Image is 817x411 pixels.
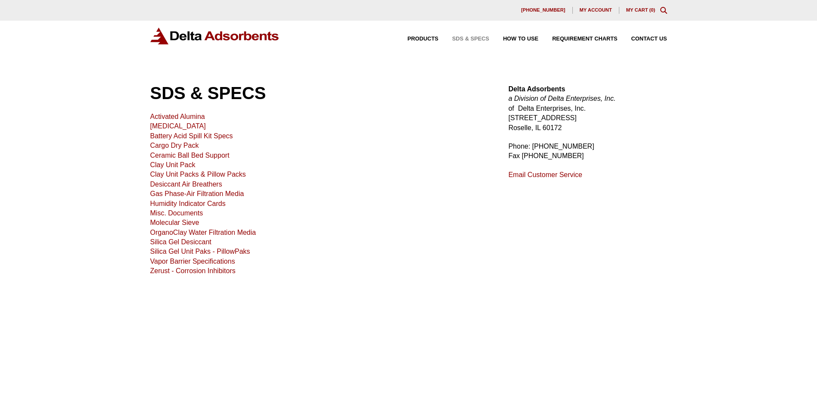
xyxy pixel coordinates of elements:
[552,36,617,42] span: Requirement Charts
[150,181,222,188] a: Desiccant Air Breathers
[394,36,438,42] a: Products
[150,132,233,140] a: Battery Acid Spill Kit Specs
[150,238,211,246] a: Silica Gel Desiccant
[407,36,438,42] span: Products
[150,248,250,255] a: Silica Gel Unit Paks - PillowPaks
[150,171,246,178] a: Clay Unit Packs & Pillow Packs
[618,36,667,42] a: Contact Us
[150,229,256,236] a: OrganoClay Water Filtration Media
[489,36,538,42] a: How to Use
[626,7,655,12] a: My Cart (0)
[521,8,565,12] span: [PHONE_NUMBER]
[150,258,235,265] a: Vapor Barrier Specifications
[508,142,667,161] p: Phone: [PHONE_NUMBER] Fax [PHONE_NUMBER]
[150,200,226,207] a: Humidity Indicator Cards
[538,36,617,42] a: Requirement Charts
[508,85,565,93] strong: Delta Adsorbents
[452,36,489,42] span: SDS & SPECS
[150,152,230,159] a: Ceramic Ball Bed Support
[150,219,199,226] a: Molecular Sieve
[508,95,615,102] em: a Division of Delta Enterprises, Inc.
[150,122,206,130] a: [MEDICAL_DATA]
[438,36,489,42] a: SDS & SPECS
[150,209,203,217] a: Misc. Documents
[514,7,573,14] a: [PHONE_NUMBER]
[150,190,244,197] a: Gas Phase-Air Filtration Media
[660,7,667,14] div: Toggle Modal Content
[150,142,199,149] a: Cargo Dry Pack
[150,28,280,44] img: Delta Adsorbents
[580,8,612,12] span: My account
[150,84,488,102] h1: SDS & SPECS
[573,7,619,14] a: My account
[508,171,582,178] a: Email Customer Service
[150,113,205,120] a: Activated Alumina
[508,84,667,133] p: of Delta Enterprises, Inc. [STREET_ADDRESS] Roselle, IL 60172
[503,36,538,42] span: How to Use
[651,7,653,12] span: 0
[150,267,236,274] a: Zerust - Corrosion Inhibitors
[150,161,196,168] a: Clay Unit Pack
[631,36,667,42] span: Contact Us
